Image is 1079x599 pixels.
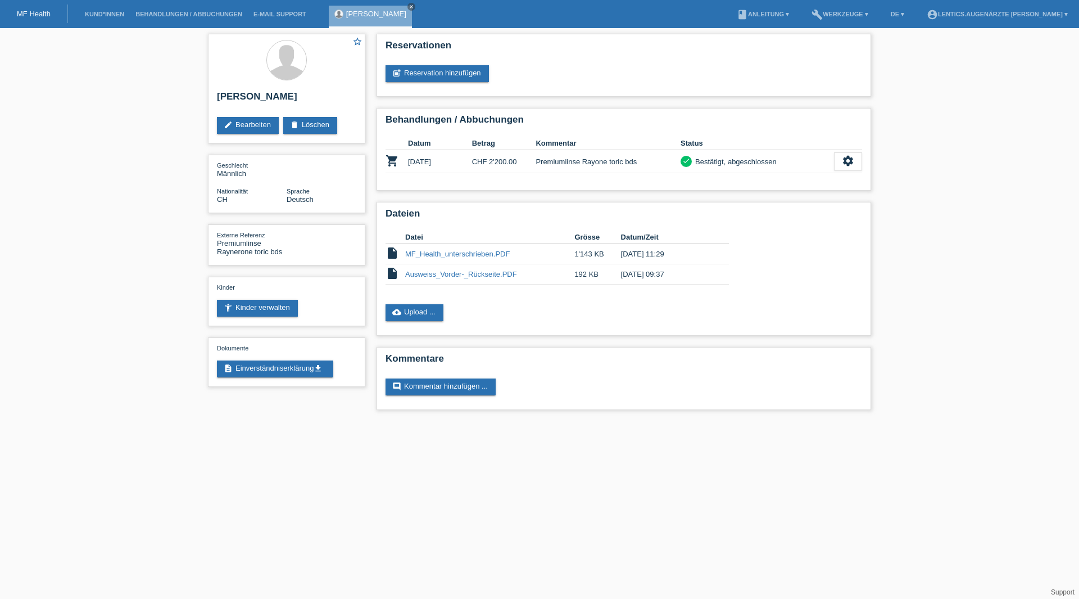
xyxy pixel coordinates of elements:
td: CHF 2'200.00 [472,150,536,173]
td: 192 KB [574,264,620,285]
a: Behandlungen / Abbuchungen [130,11,248,17]
div: Bestätigt, abgeschlossen [692,156,777,168]
a: star_border [352,37,362,48]
a: [PERSON_NAME] [346,10,406,18]
i: description [224,364,233,373]
a: editBearbeiten [217,117,279,134]
i: POSP00028633 [386,154,399,168]
i: check [682,157,690,165]
h2: [PERSON_NAME] [217,91,356,108]
a: account_circleLentics.Augenärzte [PERSON_NAME] ▾ [921,11,1073,17]
i: edit [224,120,233,129]
span: Deutsch [287,195,314,204]
i: cloud_upload [392,308,401,317]
span: Sprache [287,188,310,195]
a: Ausweiss_Vorder-_Rückseite.PDF [405,270,517,278]
i: comment [392,382,401,391]
th: Betrag [472,137,536,150]
a: Kund*innen [79,11,130,17]
td: 1'143 KB [574,244,620,264]
i: account_circle [927,9,938,20]
i: build [811,9,823,20]
th: Status [681,137,834,150]
i: book [737,9,748,20]
a: MF Health [17,10,51,18]
a: MF_Health_unterschrieben.PDF [405,250,510,258]
h2: Kommentare [386,353,862,370]
i: close [409,4,414,10]
a: deleteLöschen [283,117,337,134]
a: buildWerkzeuge ▾ [806,11,874,17]
th: Datei [405,231,574,244]
span: Externe Referenz [217,232,265,238]
th: Datum/Zeit [621,231,713,244]
a: bookAnleitung ▾ [731,11,795,17]
span: Dokumente [217,345,248,352]
td: [DATE] 09:37 [621,264,713,285]
a: accessibility_newKinder verwalten [217,300,298,317]
i: insert_drive_file [386,246,399,260]
i: delete [290,120,299,129]
th: Grösse [574,231,620,244]
a: commentKommentar hinzufügen ... [386,379,496,395]
a: Support [1051,588,1075,596]
a: close [407,3,415,11]
i: insert_drive_file [386,267,399,280]
div: Premiumlinse Raynerone toric bds [217,231,287,256]
th: Datum [408,137,472,150]
h2: Behandlungen / Abbuchungen [386,114,862,131]
td: [DATE] 11:29 [621,244,713,264]
span: Kinder [217,284,235,291]
i: star_border [352,37,362,47]
a: cloud_uploadUpload ... [386,304,443,321]
i: accessibility_new [224,303,233,312]
th: Kommentar [536,137,681,150]
span: Schweiz [217,195,228,204]
span: Nationalität [217,188,248,195]
span: Geschlecht [217,162,248,169]
h2: Reservationen [386,40,862,57]
a: E-Mail Support [248,11,312,17]
a: descriptionEinverständniserklärungget_app [217,361,333,377]
a: post_addReservation hinzufügen [386,65,489,82]
td: Premiumlinse Rayone toric bds [536,150,681,173]
i: get_app [314,364,323,373]
i: post_add [392,69,401,78]
h2: Dateien [386,208,862,225]
i: settings [842,155,854,167]
div: Männlich [217,161,287,178]
td: [DATE] [408,150,472,173]
a: DE ▾ [885,11,910,17]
